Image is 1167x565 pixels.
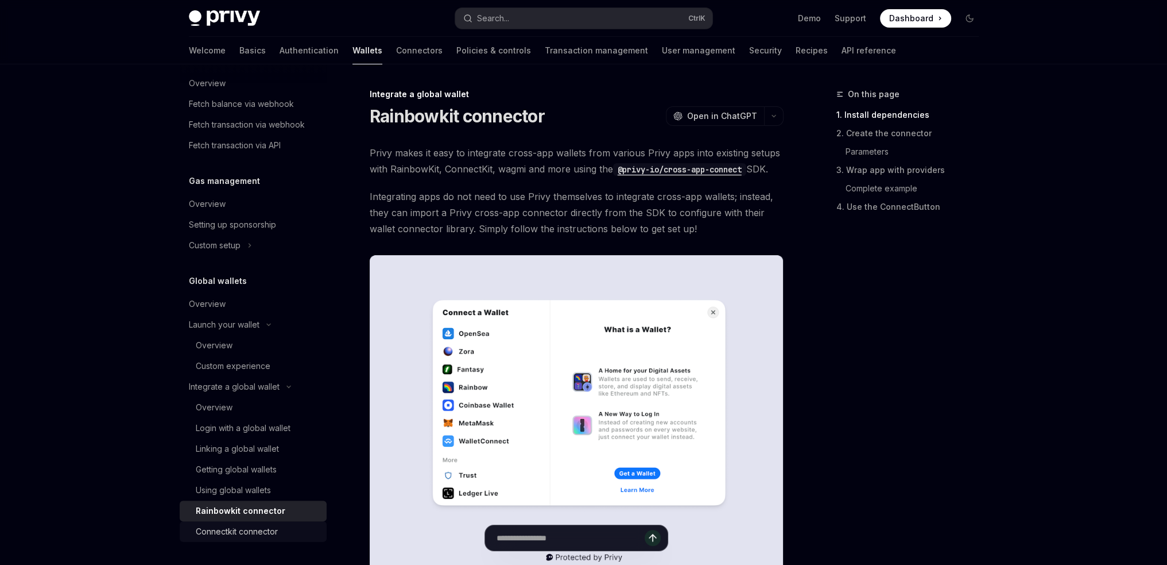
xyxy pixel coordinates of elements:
a: Transaction management [545,37,648,64]
a: API reference [842,37,896,64]
a: Support [835,13,866,24]
a: Fetch transaction via webhook [180,114,327,135]
a: Rainbowkit connector [180,501,327,521]
div: Connectkit connector [196,525,278,539]
a: Linking a global wallet [180,439,327,459]
button: Toggle Integrate a global wallet section [180,376,327,397]
a: Recipes [796,37,828,64]
div: Overview [196,339,232,352]
button: Toggle Custom setup section [180,235,327,256]
span: Dashboard [889,13,933,24]
input: Ask a question... [497,525,645,551]
a: Authentication [280,37,339,64]
a: Getting global wallets [180,459,327,480]
div: Launch your wallet [189,318,259,332]
a: Welcome [189,37,226,64]
a: 4. Use the ConnectButton [836,198,988,216]
a: Setting up sponsorship [180,214,327,235]
div: Search... [477,11,509,25]
div: Login with a global wallet [196,421,290,435]
h5: Gas management [189,174,260,188]
a: Dashboard [880,9,951,28]
a: Overview [180,335,327,356]
a: Overview [180,397,327,418]
div: Custom experience [196,359,270,373]
button: Toggle Launch your wallet section [180,314,327,335]
a: Demo [798,13,821,24]
a: Overview [180,194,327,214]
div: Overview [189,197,226,211]
a: Custom experience [180,356,327,376]
h1: Rainbowkit connector [370,106,545,126]
div: Fetch balance via webhook [189,97,294,111]
button: Send message [645,530,661,546]
button: Open in ChatGPT [666,106,764,126]
div: Overview [196,401,232,414]
span: Integrating apps do not need to use Privy themselves to integrate cross-app wallets; instead, the... [370,189,784,237]
a: Wallets [352,37,382,64]
a: Fetch balance via webhook [180,94,327,114]
a: 1. Install dependencies [836,106,988,124]
div: Integrate a global wallet [189,380,280,394]
a: 3. Wrap app with providers [836,161,988,179]
div: Rainbowkit connector [196,504,285,518]
div: Using global wallets [196,483,271,497]
a: User management [662,37,735,64]
h5: Global wallets [189,274,247,288]
a: Complete example [836,179,988,198]
button: Open search [455,8,712,29]
span: On this page [848,87,900,101]
a: Connectkit connector [180,521,327,542]
div: Fetch transaction via webhook [189,118,305,132]
a: Fetch transaction via API [180,135,327,156]
a: Policies & controls [456,37,531,64]
span: Open in ChatGPT [687,110,757,122]
a: Parameters [836,143,988,161]
div: Linking a global wallet [196,442,279,456]
span: Ctrl K [688,14,705,23]
button: Toggle dark mode [960,9,979,28]
a: Overview [180,73,327,94]
a: Security [749,37,782,64]
a: 2. Create the connector [836,124,988,143]
div: Custom setup [189,239,241,252]
div: Overview [189,297,226,311]
div: Setting up sponsorship [189,218,276,232]
a: Login with a global wallet [180,418,327,439]
div: Integrate a global wallet [370,89,784,100]
a: Overview [180,294,327,314]
div: Getting global wallets [196,463,277,476]
div: Fetch transaction via API [189,139,281,152]
a: Using global wallets [180,480,327,501]
span: Privy makes it easy to integrate cross-app wallets from various Privy apps into existing setups w... [370,145,784,177]
a: Basics [239,37,266,64]
a: Connectors [396,37,443,64]
code: @privy-io/cross-app-connect [613,163,746,176]
a: @privy-io/cross-app-connect [613,163,746,175]
div: Overview [189,76,226,90]
img: dark logo [189,10,260,26]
